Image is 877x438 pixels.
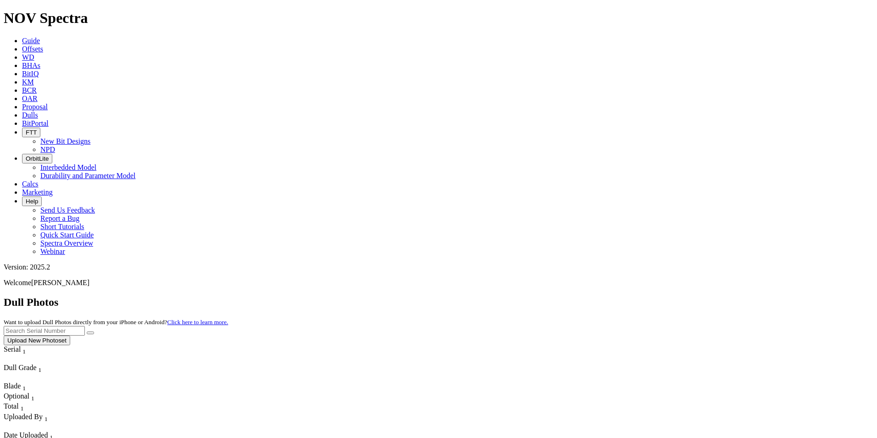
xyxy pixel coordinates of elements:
div: Column Menu [4,355,43,364]
span: Dull Grade [4,364,37,371]
span: Sort None [44,413,48,421]
a: Send Us Feedback [40,206,95,214]
div: Sort None [4,413,90,431]
a: Marketing [22,188,53,196]
a: New Bit Designs [40,137,90,145]
span: Sort None [31,392,34,400]
a: Webinar [40,247,65,255]
sub: 1 [44,416,48,422]
a: BitPortal [22,119,49,127]
span: Sort None [21,402,24,410]
a: Spectra Overview [40,239,93,247]
span: Help [26,198,38,205]
div: Dull Grade Sort None [4,364,68,374]
span: FTT [26,129,37,136]
span: Sort None [22,382,26,390]
sub: 1 [31,395,34,402]
sub: 1 [22,348,26,355]
sub: 1 [22,385,26,392]
a: Calcs [22,180,39,188]
h2: Dull Photos [4,296,873,309]
span: Total [4,402,19,410]
span: Blade [4,382,21,390]
a: Guide [22,37,40,45]
div: Uploaded By Sort None [4,413,90,423]
span: Uploaded By [4,413,43,421]
a: WD [22,53,34,61]
sub: 1 [39,366,42,373]
div: Sort None [4,392,36,402]
div: Version: 2025.2 [4,263,873,271]
div: Column Menu [4,423,90,431]
button: OrbitLite [22,154,52,163]
span: Serial [4,345,21,353]
small: Want to upload Dull Photos directly from your iPhone or Android? [4,319,228,326]
a: BitIQ [22,70,39,78]
a: Interbedded Model [40,163,96,171]
button: FTT [22,128,40,137]
button: Help [22,197,42,206]
a: Quick Start Guide [40,231,94,239]
a: BCR [22,86,37,94]
div: Blade Sort None [4,382,36,392]
span: [PERSON_NAME] [31,279,89,286]
a: Click here to learn more. [167,319,228,326]
a: Proposal [22,103,48,111]
a: OAR [22,95,38,102]
a: Offsets [22,45,43,53]
span: Optional [4,392,29,400]
div: Sort None [4,382,36,392]
a: Durability and Parameter Model [40,172,136,180]
h1: NOV Spectra [4,10,873,27]
span: Sort None [22,345,26,353]
div: Column Menu [4,374,68,382]
div: Serial Sort None [4,345,43,355]
div: Sort None [4,402,36,412]
a: Short Tutorials [40,223,84,230]
input: Search Serial Number [4,326,85,336]
a: KM [22,78,34,86]
div: Optional Sort None [4,392,36,402]
a: BHAs [22,62,40,69]
div: Sort None [4,364,68,382]
span: OrbitLite [26,155,49,162]
span: Sort None [39,364,42,371]
div: Total Sort None [4,402,36,412]
a: Dulls [22,111,38,119]
a: NPD [40,146,55,153]
button: Upload New Photoset [4,336,70,345]
sub: 1 [21,405,24,412]
p: Welcome [4,279,873,287]
div: Sort None [4,345,43,364]
a: Report a Bug [40,214,79,222]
